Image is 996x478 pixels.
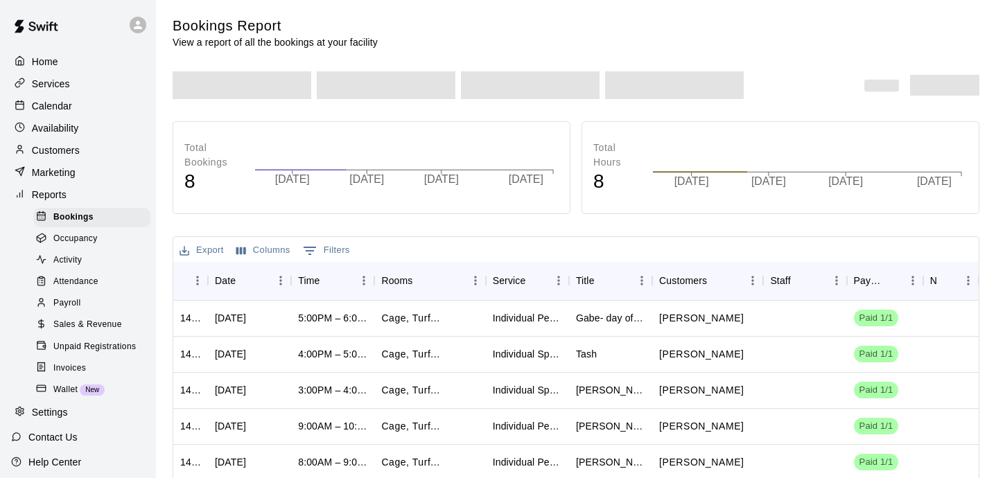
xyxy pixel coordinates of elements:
[902,270,923,291] button: Menu
[32,166,76,179] p: Marketing
[236,271,255,290] button: Sort
[298,419,367,433] div: 9:00AM – 10:00AM
[33,315,150,335] div: Sales & Revenue
[33,337,150,357] div: Unpaid Registrations
[53,318,122,332] span: Sales & Revenue
[576,383,645,397] div: Riley
[659,347,744,362] p: Natasha Matznick
[33,272,156,293] a: Attendance
[32,77,70,91] p: Services
[374,261,485,300] div: Rooms
[180,347,201,361] div: 1407827
[233,240,294,261] button: Select columns
[381,455,439,470] p: Cage, Turf, Emily, OFFSEASON Gym
[33,294,150,313] div: Payroll
[576,261,595,300] div: Title
[28,455,81,469] p: Help Center
[752,176,787,188] tspan: [DATE]
[11,51,145,72] a: Home
[33,357,156,379] a: Invoices
[11,96,145,116] a: Calendar
[33,336,156,357] a: Unpaid Registrations
[938,271,958,290] button: Sort
[854,312,899,325] span: Paid 1/1
[33,206,156,228] a: Bookings
[173,35,378,49] p: View a report of all the bookings at your facility
[883,271,902,290] button: Sort
[173,261,208,300] div: ID
[215,455,246,469] div: Wed, Sep 10, 2025
[33,208,150,227] div: Bookings
[320,271,339,290] button: Sort
[180,455,201,469] div: 1407699
[930,261,938,300] div: Notes
[53,254,82,267] span: Activity
[215,311,246,325] div: Wed, Sep 10, 2025
[11,402,145,423] a: Settings
[742,270,763,291] button: Menu
[187,270,208,291] button: Menu
[53,211,94,224] span: Bookings
[659,311,744,326] p: Gabe Fisher
[548,270,569,291] button: Menu
[830,176,865,188] tspan: [DATE]
[707,271,726,290] button: Sort
[493,347,562,361] div: Individual Sports Performance Training
[32,99,72,113] p: Calendar
[32,143,80,157] p: Customers
[413,271,433,290] button: Sort
[53,362,86,375] span: Invoices
[298,383,367,397] div: 3:00PM – 4:00PM
[33,251,150,270] div: Activity
[826,270,847,291] button: Menu
[176,240,227,261] button: Export
[576,347,597,361] div: Tash
[659,455,744,470] p: Lisa Matznick
[763,261,846,300] div: Staff
[53,296,80,310] span: Payroll
[854,348,899,361] span: Paid 1/1
[173,17,378,35] h5: Bookings Report
[33,379,156,400] a: WalletNew
[381,347,439,362] p: Cage, Turf, Emily, OFFSEASON Gym
[32,405,68,419] p: Settings
[33,228,156,249] a: Occupancy
[923,261,979,300] div: Notes
[854,456,899,469] span: Paid 1/1
[958,270,979,291] button: Menu
[184,141,241,170] p: Total Bookings
[184,170,241,194] h4: 8
[576,455,645,469] div: Lisa
[33,359,150,378] div: Invoices
[381,383,439,398] p: Cage, Turf, Emily, OFFSEASON Gym
[299,240,353,262] button: Show filters
[465,270,486,291] button: Menu
[215,419,246,433] div: Wed, Sep 10, 2025
[652,261,763,300] div: Customers
[32,188,67,202] p: Reports
[659,419,744,434] p: Sarah Hemmen
[80,386,105,393] span: New
[11,184,145,205] a: Reports
[298,311,367,325] div: 5:00PM – 6:00PM
[576,419,645,433] div: Sarah H
[381,261,412,300] div: Rooms
[298,455,367,469] div: 8:00AM – 9:00AM
[593,170,638,194] h4: 8
[53,383,78,397] span: Wallet
[11,118,145,139] div: Availability
[11,140,145,161] a: Customers
[791,271,810,290] button: Sort
[180,311,201,325] div: 1408464
[32,121,79,135] p: Availability
[33,315,156,336] a: Sales & Revenue
[298,347,367,361] div: 4:00PM – 5:00PM
[291,261,374,300] div: Time
[493,383,562,397] div: Individual Sports Performance Training
[28,430,78,444] p: Contact Us
[298,261,320,300] div: Time
[659,261,707,300] div: Customers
